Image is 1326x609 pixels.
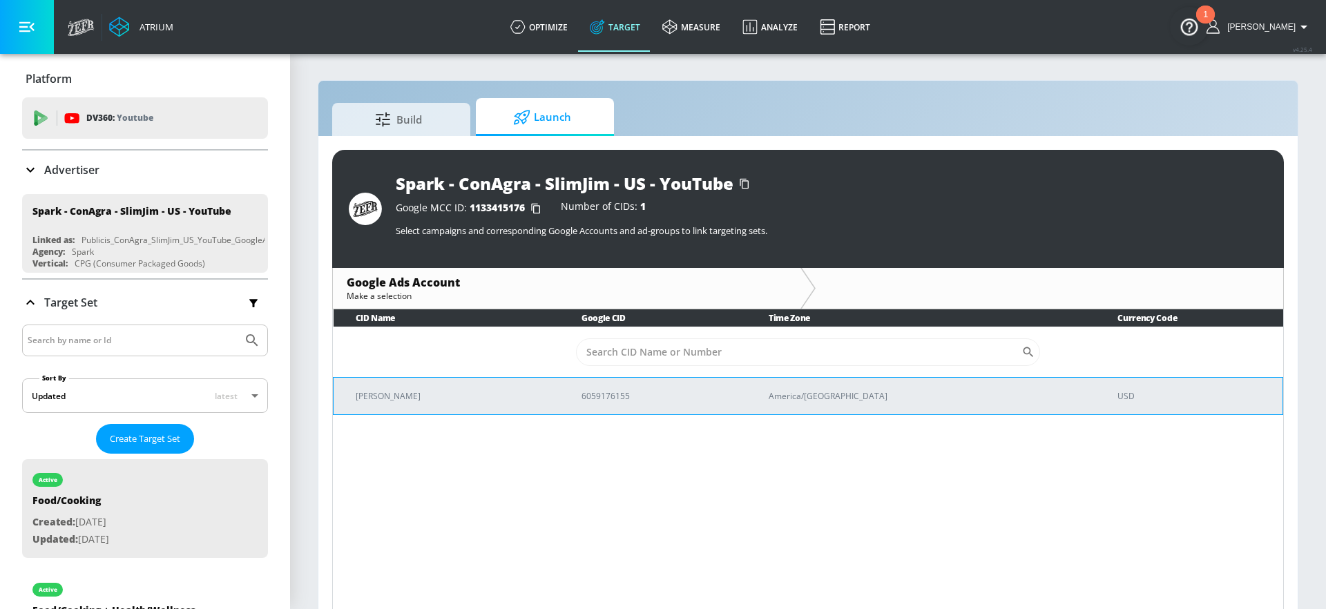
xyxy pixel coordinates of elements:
th: Currency Code [1095,309,1282,327]
p: [DATE] [32,531,109,548]
div: Spark - ConAgra - SlimJim - US - YouTubeLinked as:Publicis_ConAgra_SlimJim_US_YouTube_GoogleAdsAg... [22,194,268,273]
span: login as: casey.cohen@zefr.com [1222,22,1296,32]
div: Agency: [32,246,65,258]
p: 6059176155 [582,389,736,403]
button: [PERSON_NAME] [1207,19,1312,35]
a: optimize [499,2,579,52]
span: Create Target Set [110,431,180,447]
span: latest [215,390,238,402]
th: Time Zone [747,309,1095,327]
div: CPG (Consumer Packaged Goods) [75,258,205,269]
div: active [39,476,57,483]
div: Google Ads AccountMake a selection [333,268,800,309]
a: Target [579,2,651,52]
div: Make a selection [347,290,787,302]
a: Atrium [109,17,173,37]
button: Create Target Set [96,424,194,454]
span: Build [346,103,451,136]
p: [PERSON_NAME] [356,389,548,403]
div: Number of CIDs: [561,202,646,215]
p: Youtube [117,110,153,125]
div: Publicis_ConAgra_SlimJim_US_YouTube_GoogleAds [81,234,277,246]
div: Spark [72,246,94,258]
button: Open Resource Center, 1 new notification [1170,7,1209,46]
p: USD [1117,389,1271,403]
div: Advertiser [22,151,268,189]
p: [DATE] [32,514,109,531]
div: Spark - ConAgra - SlimJim - US - YouTube [32,204,231,217]
input: Search CID Name or Number [576,338,1021,366]
div: Vertical: [32,258,68,269]
div: DV360: Youtube [22,97,268,139]
label: Sort By [39,374,69,383]
a: Analyze [731,2,809,52]
div: Linked as: [32,234,75,246]
div: 1 [1203,14,1208,32]
div: Platform [22,59,268,98]
div: Spark - ConAgra - SlimJim - US - YouTube [396,172,733,195]
span: 1 [640,200,646,213]
span: Updated: [32,532,78,545]
div: Google MCC ID: [396,202,547,215]
div: activeFood/CookingCreated:[DATE]Updated:[DATE] [22,459,268,558]
a: measure [651,2,731,52]
p: Target Set [44,295,97,310]
th: CID Name [334,309,559,327]
div: Food/Cooking [32,494,109,514]
span: Created: [32,515,75,528]
p: Advertiser [44,162,99,177]
a: Report [809,2,881,52]
p: Platform [26,71,72,86]
span: Launch [490,101,595,134]
th: Google CID [559,309,747,327]
div: Atrium [134,21,173,33]
p: America/[GEOGRAPHIC_DATA] [769,389,1084,403]
div: Updated [32,390,66,402]
span: v 4.25.4 [1293,46,1312,53]
input: Search by name or Id [28,331,237,349]
div: Target Set [22,280,268,325]
div: Search CID Name or Number [576,338,1040,366]
div: active [39,586,57,593]
p: DV360: [86,110,153,126]
span: 1133415176 [470,201,525,214]
p: Select campaigns and corresponding Google Accounts and ad-groups to link targeting sets. [396,224,1267,237]
div: Google Ads Account [347,275,787,290]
